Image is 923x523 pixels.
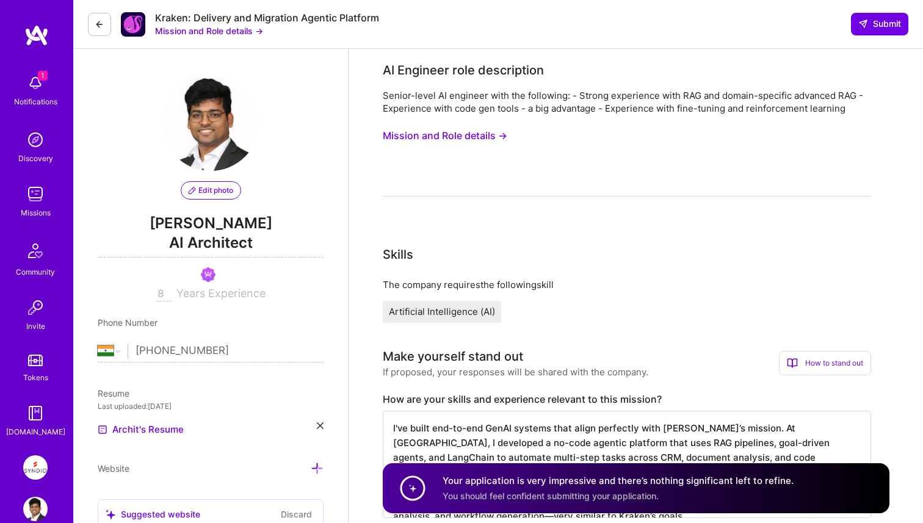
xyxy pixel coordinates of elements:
[383,124,507,147] button: Mission and Role details →
[106,510,116,520] i: icon SuggestedTeams
[443,491,659,501] span: You should feel confident submitting your application.
[383,61,544,79] div: AI Engineer role description
[851,13,908,35] button: Submit
[98,422,184,437] a: Archit's Resume
[317,422,324,429] i: icon Close
[383,393,871,406] label: How are your skills and experience relevant to this mission?
[98,400,324,413] div: Last uploaded: [DATE]
[189,187,196,194] i: icon PencilPurple
[162,73,259,171] img: User Avatar
[181,181,241,200] button: Edit photo
[383,245,413,264] div: Skills
[23,182,48,206] img: teamwork
[383,411,871,518] textarea: I've built end-to-end GenAI systems that align perfectly with [PERSON_NAME]’s mission. At [GEOGRA...
[156,287,172,301] input: XX
[383,89,871,115] div: Senior-level AI engineer with the following: - Strong experience with RAG and domain-specific adv...
[106,508,200,521] div: Suggested website
[443,474,794,487] h4: Your application is very impressive and there’s nothing significant left to refine.
[6,425,65,438] div: [DOMAIN_NAME]
[155,12,379,24] div: Kraken: Delivery and Migration Agentic Platform
[23,128,48,152] img: discovery
[23,71,48,95] img: bell
[98,425,107,435] img: Resume
[383,366,648,378] div: If proposed, your responses will be shared with the company.
[201,267,215,282] img: Been on Mission
[98,463,129,474] span: Website
[16,265,55,278] div: Community
[155,24,263,37] button: Mission and Role details →
[28,355,43,366] img: tokens
[23,295,48,320] img: Invite
[383,278,871,291] div: The company requires the following skill
[18,152,53,165] div: Discovery
[98,214,324,233] span: [PERSON_NAME]
[23,401,48,425] img: guide book
[787,358,798,369] i: icon BookOpen
[858,19,868,29] i: icon SendLight
[23,497,48,521] img: User Avatar
[136,333,324,369] input: +1 (000) 000-0000
[26,320,45,333] div: Invite
[14,95,57,108] div: Notifications
[20,455,51,480] a: Syndio: Transformation Engine Modernization
[383,347,523,366] div: Make yourself stand out
[389,306,495,317] span: Artificial Intelligence (AI)
[277,507,316,521] button: Discard
[21,206,51,219] div: Missions
[189,185,233,196] span: Edit photo
[98,317,157,328] span: Phone Number
[176,287,266,300] span: Years Experience
[121,12,145,37] img: Company Logo
[98,233,324,258] span: AI Architect
[858,18,901,30] span: Submit
[23,455,48,480] img: Syndio: Transformation Engine Modernization
[21,236,50,265] img: Community
[779,351,871,375] div: How to stand out
[38,71,48,81] span: 1
[20,497,51,521] a: User Avatar
[23,371,48,384] div: Tokens
[98,388,129,399] span: Resume
[95,20,104,29] i: icon LeftArrowDark
[24,24,49,46] img: logo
